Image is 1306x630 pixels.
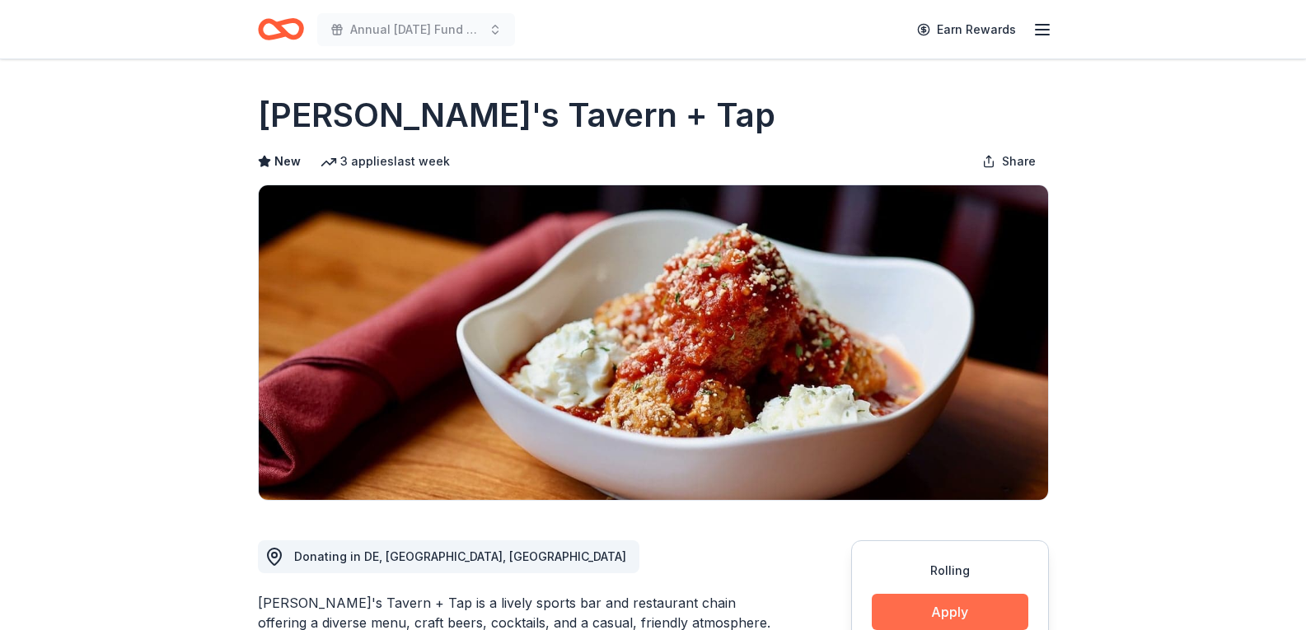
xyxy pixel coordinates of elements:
span: New [274,152,301,171]
a: Earn Rewards [907,15,1026,44]
a: Home [258,10,304,49]
span: Share [1002,152,1036,171]
button: Share [969,145,1049,178]
div: Rolling [872,561,1028,581]
span: Donating in DE, [GEOGRAPHIC_DATA], [GEOGRAPHIC_DATA] [294,549,626,563]
div: 3 applies last week [321,152,450,171]
button: Apply [872,594,1028,630]
img: Image for Tommy's Tavern + Tap [259,185,1048,500]
h1: [PERSON_NAME]'s Tavern + Tap [258,92,775,138]
span: Annual [DATE] Fund Raiser [350,20,482,40]
button: Annual [DATE] Fund Raiser [317,13,515,46]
